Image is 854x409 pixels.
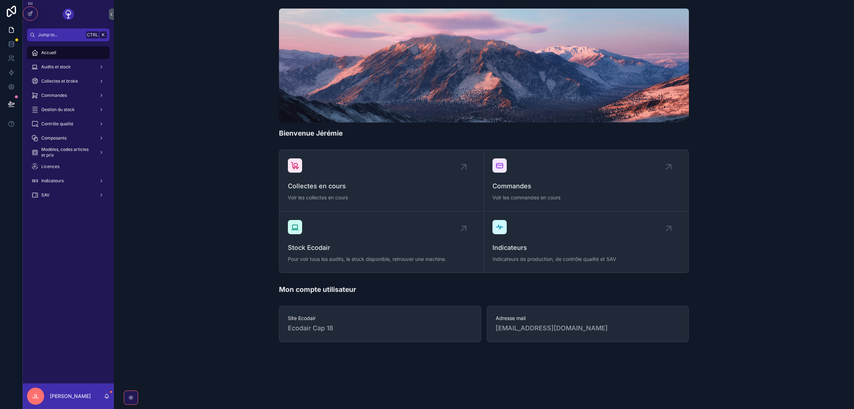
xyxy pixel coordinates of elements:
[492,181,680,191] span: Commandes
[279,150,484,211] a: Collectes en coursVoir les collectes en cours
[63,9,74,20] img: App logo
[27,46,110,59] a: Accueil
[27,189,110,201] a: SAV
[288,323,333,333] span: Ecodair Cap 18
[86,31,99,38] span: Ctrl
[100,32,106,38] span: K
[279,211,484,273] a: Stock EcodairPour voir tous les audits, le stock disponible, retrouver une machine.
[484,150,689,211] a: CommandesVoir les commandes en cours
[288,315,472,322] span: Site Ecodair
[23,41,114,211] div: scrollable content
[288,194,475,201] span: Voir les collectes en cours
[41,78,78,84] span: Collectes et broke
[496,315,680,322] span: Adresse mail
[27,75,110,88] a: Collectes et broke
[27,89,110,102] a: Commandes
[288,256,475,263] span: Pour voir tous les audits, le stock disponible, retrouver une machine.
[27,132,110,145] a: Composants
[279,128,343,138] h1: Bienvenue Jérémie
[288,181,475,191] span: Collectes en cours
[27,61,110,73] a: Audits et stock
[41,121,73,127] span: Contrôle qualité
[27,146,110,159] a: Modèles, codes articles et prix
[492,194,680,201] span: Voir les commandes en cours
[27,174,110,187] a: Indicateurs
[484,211,689,273] a: IndicateursIndicateurs de production, de contrôle qualité et SAV
[492,243,680,253] span: Indicateurs
[27,160,110,173] a: Licences
[41,50,56,56] span: Accueil
[41,192,49,198] span: SAV
[41,147,93,158] span: Modèles, codes articles et prix
[279,284,356,294] h1: Mon compte utilisateur
[41,107,75,112] span: Gestion du stock
[27,28,110,41] button: Jump to...CtrlK
[27,103,110,116] a: Gestion du stock
[492,256,680,263] span: Indicateurs de production, de contrôle qualité et SAV
[41,178,64,184] span: Indicateurs
[41,135,67,141] span: Composants
[32,392,39,400] span: JL
[41,64,71,70] span: Audits et stock
[27,117,110,130] a: Contrôle qualité
[38,32,83,38] span: Jump to...
[288,243,475,253] span: Stock Ecodair
[41,93,67,98] span: Commandes
[50,393,91,400] p: [PERSON_NAME]
[41,164,59,169] span: Licences
[496,323,680,333] span: [EMAIL_ADDRESS][DOMAIN_NAME]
